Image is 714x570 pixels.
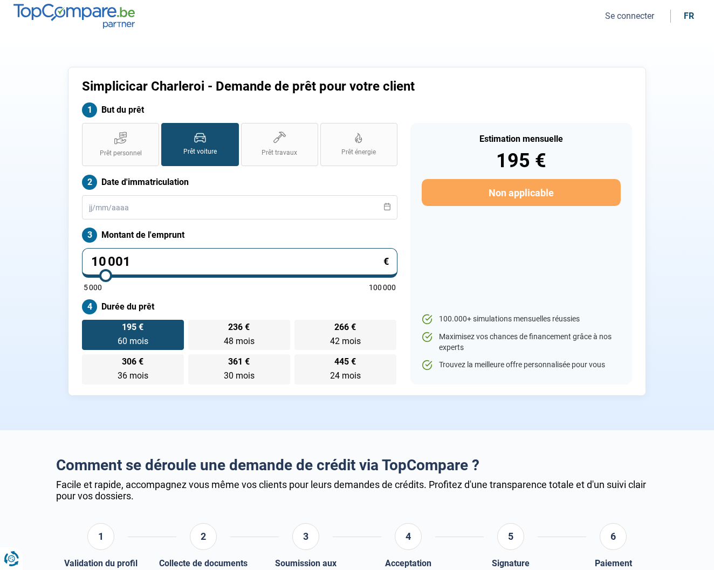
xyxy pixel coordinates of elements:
[13,4,135,28] img: TopCompare.be
[82,175,397,190] label: Date d'immatriculation
[334,358,356,366] span: 445 €
[159,558,248,568] div: Collecte de documents
[330,370,361,381] span: 24 mois
[82,299,397,314] label: Durée du prêt
[228,323,250,332] span: 236 €
[118,336,148,346] span: 60 mois
[684,11,694,21] div: fr
[122,323,143,332] span: 195 €
[64,558,138,568] div: Validation du profil
[341,148,376,157] span: Prêt énergie
[600,523,627,550] div: 6
[224,370,255,381] span: 30 mois
[56,456,658,475] h2: Comment se déroule une demande de crédit via TopCompare ?
[595,558,632,568] div: Paiement
[84,284,102,291] span: 5 000
[82,102,397,118] label: But du prêt
[492,558,530,568] div: Signature
[262,148,297,157] span: Prêt travaux
[118,370,148,381] span: 36 mois
[602,10,657,22] button: Se connecter
[422,360,621,370] li: Trouvez la meilleure offre personnalisée pour vous
[385,558,431,568] div: Acceptation
[183,147,217,156] span: Prêt voiture
[422,151,621,170] div: 195 €
[82,195,397,219] input: jj/mm/aaaa
[422,135,621,143] div: Estimation mensuelle
[383,257,389,266] span: €
[395,523,422,550] div: 4
[224,336,255,346] span: 48 mois
[292,523,319,550] div: 3
[87,523,114,550] div: 1
[100,149,142,158] span: Prêt personnel
[330,336,361,346] span: 42 mois
[56,479,658,502] div: Facile et rapide, accompagnez vous même vos clients pour leurs demandes de crédits. Profitez d'un...
[497,523,524,550] div: 5
[82,79,491,94] h1: Simplicicar Charleroi - Demande de prêt pour votre client
[369,284,396,291] span: 100 000
[190,523,217,550] div: 2
[334,323,356,332] span: 266 €
[122,358,143,366] span: 306 €
[228,358,250,366] span: 361 €
[82,228,397,243] label: Montant de l'emprunt
[422,332,621,353] li: Maximisez vos chances de financement grâce à nos experts
[422,314,621,325] li: 100.000+ simulations mensuelles réussies
[422,179,621,206] button: Non applicable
